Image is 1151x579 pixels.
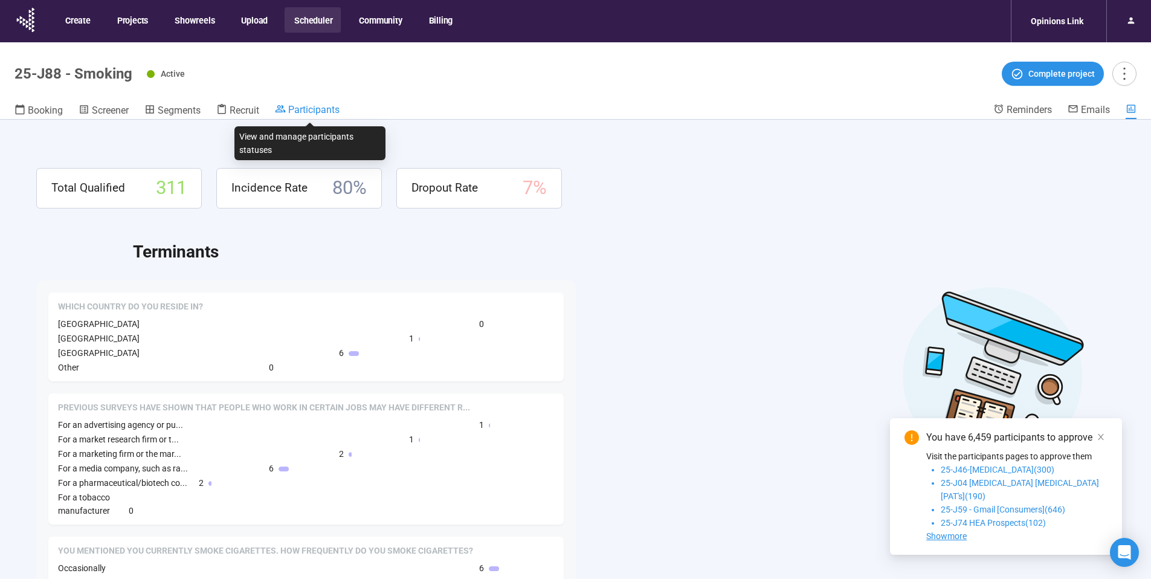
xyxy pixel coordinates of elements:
[199,476,204,490] span: 2
[926,430,1107,445] div: You have 6,459 participants to approve
[1116,65,1132,82] span: more
[108,7,156,33] button: Projects
[1110,538,1139,567] div: Open Intercom Messenger
[941,505,1065,514] span: 25-J59 - Gmail [Consumers](646)
[51,179,125,197] span: Total Qualified
[58,420,183,430] span: For an advertising agency or pu...
[58,348,140,358] span: [GEOGRAPHIC_DATA]
[1112,62,1136,86] button: more
[339,447,344,461] span: 2
[941,465,1054,474] span: 25-J46-[MEDICAL_DATA](300)
[56,7,99,33] button: Create
[58,464,188,473] span: For a media company, such as ra...
[1002,62,1104,86] button: Complete project
[411,179,478,197] span: Dropout Rate
[926,450,1107,463] p: Visit the participants pages to approve them
[15,65,132,82] h1: 25-J88 - Smoking
[216,103,259,119] a: Recruit
[1068,103,1110,118] a: Emails
[58,402,470,414] span: Previous surveys have shown that people who work in certain jobs may have different reactions and...
[409,433,414,446] span: 1
[349,7,410,33] button: Community
[409,332,414,345] span: 1
[1081,104,1110,115] span: Emails
[904,430,919,445] span: exclamation-circle
[993,103,1052,118] a: Reminders
[58,493,110,516] span: For a tobacco manufacturer
[58,478,187,488] span: For a pharmaceutical/biotech co...
[161,69,185,79] span: Active
[1007,104,1052,115] span: Reminders
[58,301,203,313] span: Which country do you reside in?
[1097,433,1105,441] span: close
[231,7,276,33] button: Upload
[288,104,340,115] span: Participants
[941,478,1099,501] span: 25-J04 [MEDICAL_DATA] [MEDICAL_DATA] [PAT's](190)
[15,103,63,119] a: Booking
[58,449,181,459] span: For a marketing firm or the mar...
[902,285,1085,467] img: Desktop work notes
[58,319,140,329] span: [GEOGRAPHIC_DATA]
[419,7,462,33] button: Billing
[58,545,473,557] span: You mentioned you currently smoke cigarettes. How frequently do you smoke cigarettes?
[28,105,63,116] span: Booking
[332,173,367,203] span: 80 %
[275,103,340,118] a: Participants
[133,239,1115,265] h2: Terminants
[58,334,140,343] span: [GEOGRAPHIC_DATA]
[479,317,484,331] span: 0
[92,105,129,116] span: Screener
[941,518,1046,528] span: 25-J74 HEA Prospects(102)
[79,103,129,119] a: Screener
[1028,67,1095,80] span: Complete project
[58,363,79,372] span: Other
[58,563,106,573] span: Occasionally
[165,7,223,33] button: Showreels
[269,462,274,475] span: 6
[479,561,484,575] span: 6
[1024,10,1091,33] div: Opinions Link
[230,105,259,116] span: Recruit
[234,126,385,160] div: View and manage participants statuses
[926,531,967,541] span: Showmore
[129,504,134,517] span: 0
[144,103,201,119] a: Segments
[158,105,201,116] span: Segments
[156,173,187,203] span: 311
[523,173,547,203] span: 7 %
[479,418,484,432] span: 1
[231,179,308,197] span: Incidence Rate
[339,346,344,360] span: 6
[285,7,341,33] button: Scheduler
[58,435,179,444] span: For a market research firm or t...
[269,361,274,374] span: 0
